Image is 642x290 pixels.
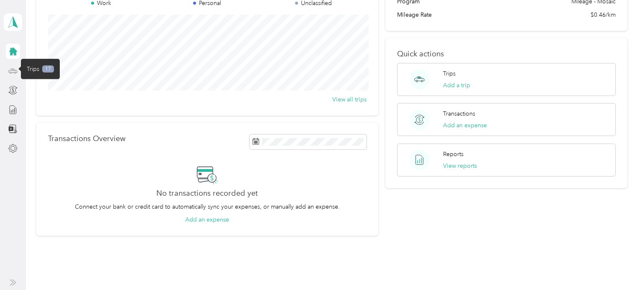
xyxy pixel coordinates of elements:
[48,134,125,143] p: Transactions Overview
[443,161,477,170] button: View reports
[156,189,258,198] h2: No transactions recorded yet
[591,10,616,19] span: $0.46/km
[443,109,475,118] p: Transactions
[42,65,54,73] span: 17
[443,121,487,130] button: Add an expense
[397,50,616,58] p: Quick actions
[27,65,39,73] span: Trips
[443,69,456,78] p: Trips
[397,10,432,19] span: Mileage Rate
[75,202,340,211] p: Connect your bank or credit card to automatically sync your expenses, or manually add an expense.
[443,150,464,159] p: Reports
[332,95,367,104] button: View all trips
[595,243,642,290] iframe: Everlance-gr Chat Button Frame
[443,81,470,90] button: Add a trip
[185,215,229,224] button: Add an expense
